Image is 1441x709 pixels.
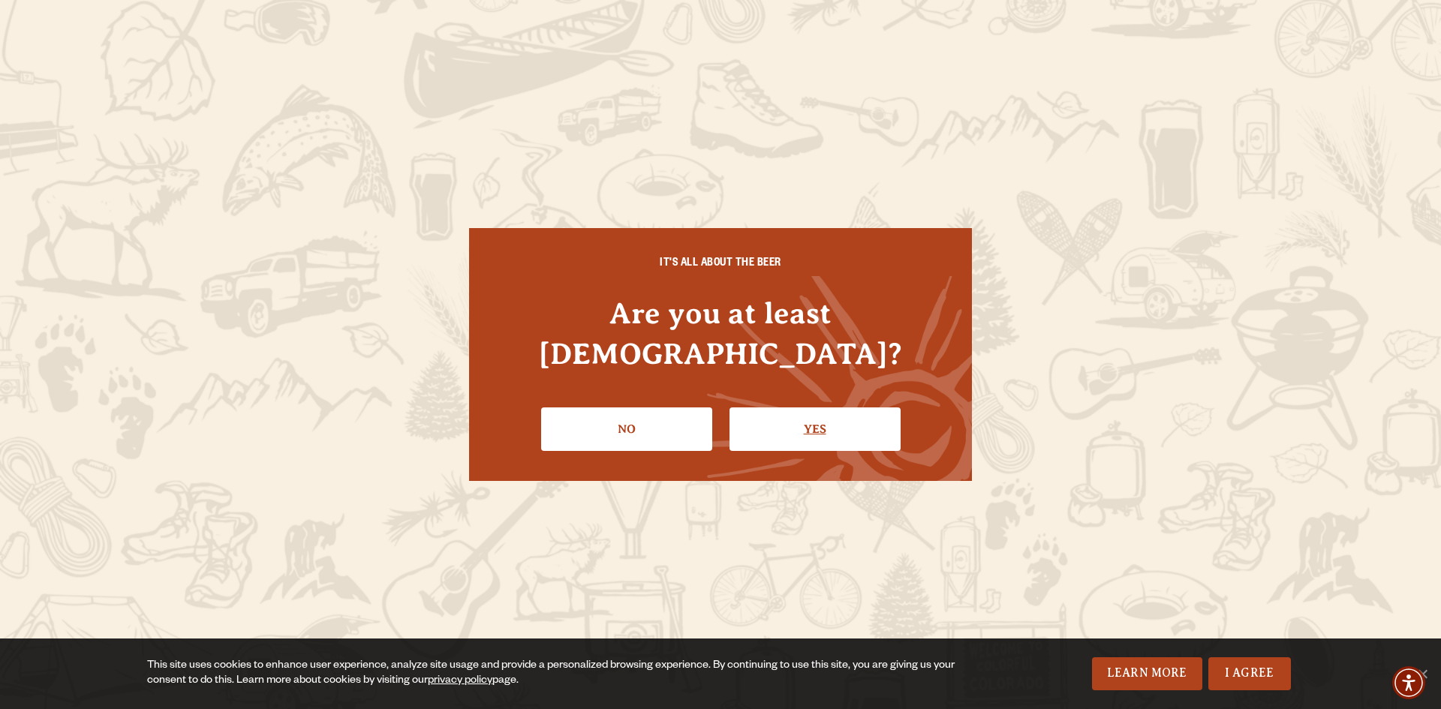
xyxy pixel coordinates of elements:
[730,407,901,451] a: Confirm I'm 21 or older
[147,659,967,689] div: This site uses cookies to enhance user experience, analyze site usage and provide a personalized ...
[499,258,942,272] h6: IT'S ALL ABOUT THE BEER
[1092,657,1202,690] a: Learn More
[1392,666,1425,699] div: Accessibility Menu
[499,293,942,373] h4: Are you at least [DEMOGRAPHIC_DATA]?
[541,407,712,451] a: No
[428,675,492,687] a: privacy policy
[1208,657,1291,690] a: I Agree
